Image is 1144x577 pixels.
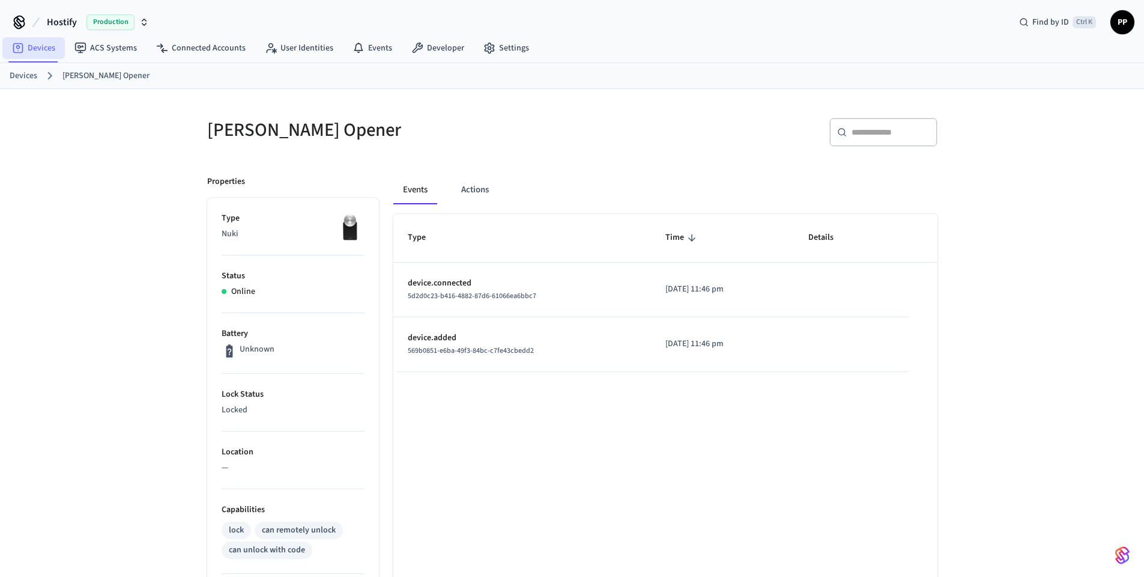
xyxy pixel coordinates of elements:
[222,228,365,240] p: Nuki
[231,285,255,298] p: Online
[222,446,365,459] p: Location
[334,212,365,242] img: Nuki Smart Lock 3.0 Pro Black, Front
[808,228,849,247] span: Details
[255,37,343,59] a: User Identities
[343,37,402,59] a: Events
[393,176,437,204] button: Events
[665,283,779,296] p: [DATE] 11:46 pm
[207,176,245,188] p: Properties
[240,343,274,356] p: Unknown
[222,504,365,516] p: Capabilities
[393,214,937,371] table: sticky table
[1009,11,1106,33] div: Find by IDCtrl K
[1073,16,1096,28] span: Ctrl K
[402,37,474,59] a: Developer
[222,388,365,401] p: Lock Status
[2,37,65,59] a: Devices
[408,346,534,356] span: 569b0851-e6ba-49f3-84bc-c7fe43cbedd2
[207,118,565,142] h5: [PERSON_NAME] Opener
[229,524,244,537] div: lock
[408,332,637,344] p: device.added
[1112,11,1133,33] span: PP
[62,70,150,82] a: [PERSON_NAME] Opener
[222,328,365,340] p: Battery
[47,15,77,29] span: Hostify
[393,176,937,204] div: ant example
[665,338,779,350] p: [DATE] 11:46 pm
[222,404,365,417] p: Locked
[86,14,135,30] span: Production
[665,228,700,247] span: Time
[222,270,365,282] p: Status
[222,212,365,225] p: Type
[147,37,255,59] a: Connected Accounts
[474,37,539,59] a: Settings
[408,291,536,301] span: 5d2d0c23-b416-4882-87d6-61066ea6bbc7
[229,544,305,557] div: can unlock with code
[1115,546,1130,565] img: SeamLogoGradient.69752ec5.svg
[408,277,637,290] p: device.connected
[408,228,441,247] span: Type
[452,176,498,204] button: Actions
[10,70,37,82] a: Devices
[222,462,365,474] p: —
[262,524,336,537] div: can remotely unlock
[1032,16,1069,28] span: Find by ID
[1110,10,1134,34] button: PP
[65,37,147,59] a: ACS Systems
